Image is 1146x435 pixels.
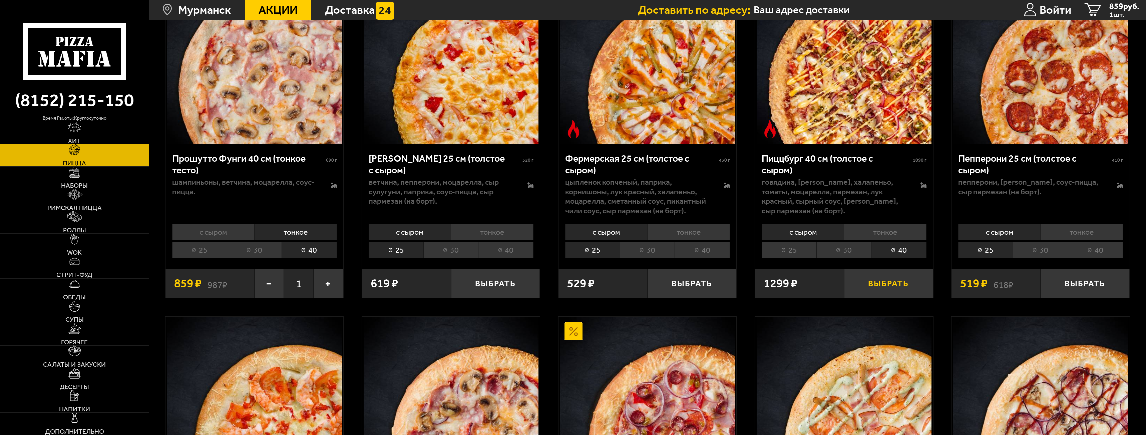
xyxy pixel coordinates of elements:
[63,294,86,301] span: Обеды
[1112,157,1123,163] span: 410 г
[371,278,398,290] span: 619 ₽
[960,278,988,290] span: 519 ₽
[67,249,82,256] span: WOK
[565,224,648,240] li: с сыром
[56,272,92,278] span: Стрит-фуд
[844,224,926,240] li: тонкое
[1040,4,1071,16] span: Войти
[325,4,375,16] span: Доставка
[994,278,1014,290] s: 618 ₽
[255,269,284,298] button: −
[958,242,1013,258] li: 25
[565,177,712,216] p: цыпленок копченый, паприка, корнишоны, лук красный, халапеньо, моцарелла, сметанный соус, пикантн...
[1109,11,1139,18] span: 1 шт.
[478,242,533,258] li: 40
[65,316,84,323] span: Супы
[61,339,88,346] span: Горячее
[43,361,106,368] span: Салаты и закуски
[816,242,871,258] li: 30
[227,242,282,258] li: 30
[647,224,730,240] li: тонкое
[172,153,324,176] div: Прошутто Фунги 40 см (тонкое тесто)
[314,269,343,298] button: +
[178,4,231,16] span: Мурманск
[871,242,926,258] li: 40
[675,242,730,258] li: 40
[754,4,983,16] input: Ваш адрес доставки
[620,242,675,258] li: 30
[762,242,816,258] li: 25
[648,269,737,298] button: Выбрать
[59,406,90,413] span: Напитки
[522,157,533,163] span: 520 г
[172,242,227,258] li: 25
[762,153,911,176] div: Пиццбург 40 см (толстое с сыром)
[369,153,521,176] div: [PERSON_NAME] 25 см (толстое с сыром)
[369,177,515,206] p: ветчина, пепперони, моцарелла, сыр сулугуни, паприка, соус-пицца, сыр пармезан (на борт).
[564,120,583,138] img: Острое блюдо
[423,242,478,258] li: 30
[369,242,423,258] li: 25
[451,269,540,298] button: Выбрать
[45,428,104,435] span: Дополнительно
[254,224,337,240] li: тонкое
[1109,2,1139,10] span: 859 руб.
[719,157,730,163] span: 430 г
[174,278,202,290] span: 859 ₽
[61,182,88,189] span: Наборы
[369,224,451,240] li: с сыром
[565,242,620,258] li: 25
[60,384,89,390] span: Десерты
[638,4,754,16] span: Доставить по адресу:
[376,2,394,20] img: 15daf4d41897b9f0e9f617042186c801.svg
[764,278,797,290] span: 1299 ₽
[761,120,779,138] img: Острое блюдо
[63,227,86,234] span: Роллы
[913,157,926,163] span: 1090 г
[958,224,1041,240] li: с сыром
[567,278,595,290] span: 529 ₽
[762,224,844,240] li: с сыром
[958,153,1110,176] div: Пепперони 25 см (толстое с сыром)
[1068,242,1123,258] li: 40
[284,269,314,298] span: 1
[259,4,298,16] span: Акции
[172,177,319,196] p: шампиньоны, ветчина, моцарелла, соус-пицца.
[564,322,583,340] img: Акционный
[1041,269,1130,298] button: Выбрать
[958,177,1105,196] p: пепперони, [PERSON_NAME], соус-пицца, сыр пармезан (на борт).
[326,157,337,163] span: 690 г
[282,242,337,258] li: 40
[1013,242,1068,258] li: 30
[47,205,102,211] span: Римская пицца
[762,177,908,216] p: говядина, [PERSON_NAME], халапеньо, томаты, моцарелла, пармезан, лук красный, сырный соус, [PERSO...
[844,269,933,298] button: Выбрать
[63,160,86,167] span: Пицца
[172,224,255,240] li: с сыром
[68,138,81,144] span: Хит
[208,278,228,290] s: 987 ₽
[451,224,533,240] li: тонкое
[565,153,717,176] div: Фермерская 25 см (толстое с сыром)
[1040,224,1123,240] li: тонкое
